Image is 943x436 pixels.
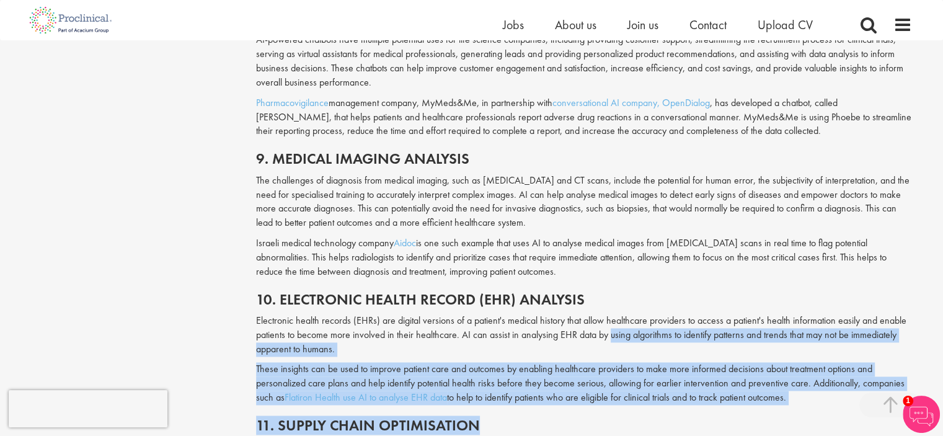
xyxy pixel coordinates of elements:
[256,96,329,109] a: Pharmacovigilance
[394,236,416,249] a: Aidoc
[256,291,912,308] h2: 10. Electronic health record (EHR) analysis
[552,96,710,109] a: conversational AI company, OpenDialog
[689,17,727,33] a: Contact
[256,417,912,434] h2: 11. Supply chain optimisation
[503,17,524,33] a: Jobs
[903,396,913,406] span: 1
[256,236,912,279] p: Israeli medical technology company is one such example that uses AI to analyse medical images fro...
[758,17,813,33] a: Upload CV
[256,362,912,405] p: These insights can be used to improve patient care and outcomes by enabling healthcare providers ...
[256,314,912,357] p: Electronic health records (EHRs) are digital versions of a patient's medical history that allow h...
[627,17,658,33] a: Join us
[256,33,912,89] p: AI-powered chatbots have multiple potential uses for life science companies, including providing ...
[555,17,596,33] a: About us
[256,151,912,167] h2: 9. Medical imaging analysis
[903,396,940,433] img: Chatbot
[9,390,167,427] iframe: reCAPTCHA
[256,96,912,139] p: management company, MyMeds&Me, in partnership with , has developed a chatbot, called [PERSON_NAME...
[256,174,912,230] p: The challenges of diagnosis from medical imaging, such as [MEDICAL_DATA] and CT scans, include th...
[285,391,447,404] a: Flatiron Health use AI to analyse EHR data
